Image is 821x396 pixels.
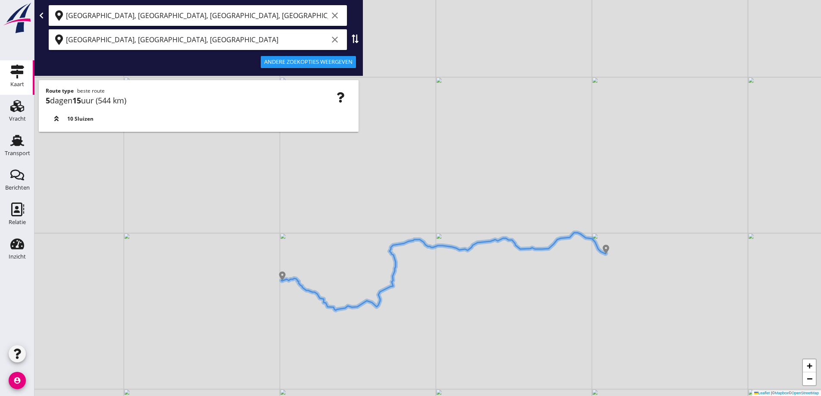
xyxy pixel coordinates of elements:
[754,391,770,395] a: Leaflet
[771,391,772,395] span: |
[330,34,340,45] i: clear
[752,390,821,396] div: © ©
[264,58,353,66] div: Andere zoekopties weergeven
[9,219,26,225] div: Relatie
[278,271,287,280] img: Marker
[66,33,328,47] input: Bestemming
[66,9,328,22] input: Vertrekpunt
[261,56,356,68] button: Andere zoekopties weergeven
[807,360,812,371] span: +
[46,87,74,94] strong: Route type
[67,115,94,123] span: 10 Sluizen
[803,372,816,385] a: Zoom out
[807,373,812,384] span: −
[775,391,789,395] a: Mapbox
[330,10,340,21] i: clear
[5,185,30,190] div: Berichten
[10,81,24,87] div: Kaart
[602,245,610,253] img: Marker
[2,2,33,34] img: logo-small.a267ee39.svg
[803,359,816,372] a: Zoom in
[72,95,81,106] strong: 15
[9,116,26,122] div: Vracht
[9,254,26,259] div: Inzicht
[46,95,352,106] div: dagen uur (544 km)
[791,391,819,395] a: OpenStreetMap
[9,372,26,389] i: account_circle
[46,95,50,106] strong: 5
[5,150,30,156] div: Transport
[77,87,105,94] span: beste route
